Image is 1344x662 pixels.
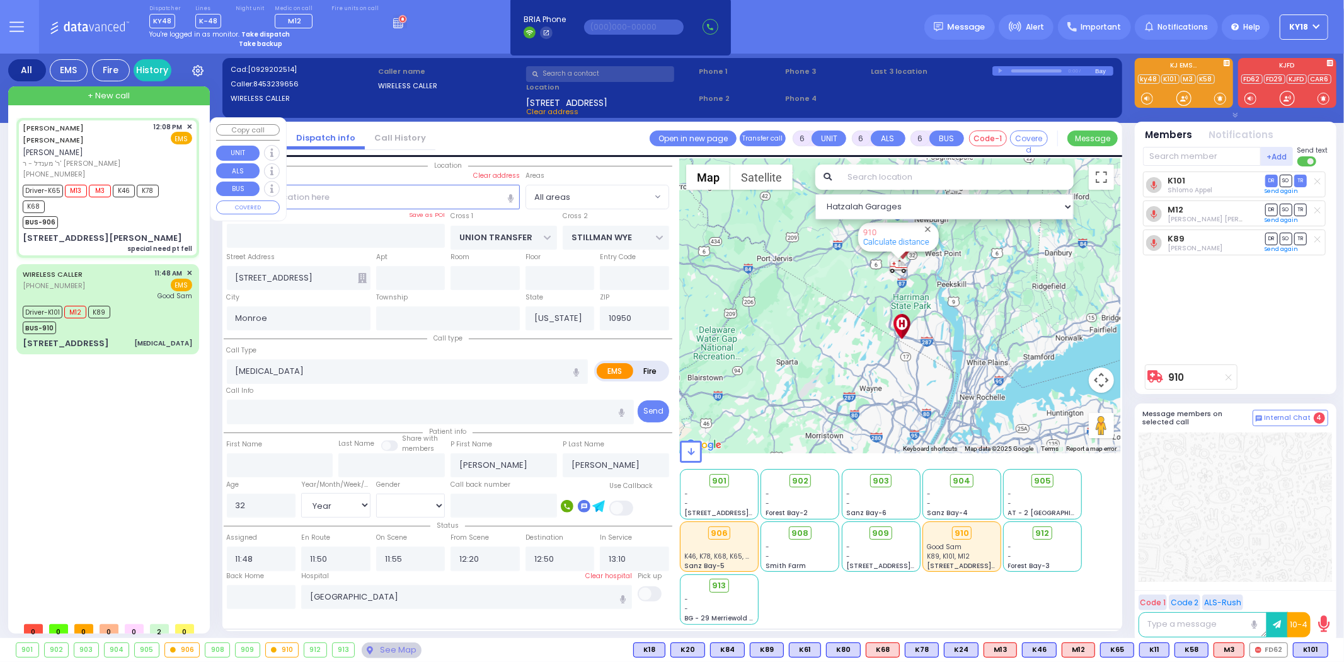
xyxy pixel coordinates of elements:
[1008,561,1050,571] span: Forest Bay-3
[253,79,299,89] span: 8453239656
[871,131,905,146] button: ALS
[846,508,887,518] span: Sanz Bay-6
[1202,595,1243,610] button: ALS-Rush
[1261,147,1294,166] button: +Add
[526,185,652,208] span: All areas
[127,244,192,253] div: special need pt fell
[23,158,149,169] span: ר' מענדל - ר' [PERSON_NAME]
[871,66,992,77] label: Last 3 location
[1255,647,1261,653] img: red-radio-icon.svg
[1089,165,1114,190] button: Toggle fullscreen view
[1022,642,1057,658] div: K46
[1139,642,1169,658] div: BLS
[766,489,769,499] span: -
[1287,612,1311,637] button: 10-4
[1238,62,1336,71] label: KJFD
[171,279,192,291] span: EMS
[713,579,727,592] span: 913
[427,334,469,343] span: Call type
[1022,642,1057,658] div: BLS
[826,642,861,658] div: BLS
[953,475,970,487] span: 904
[187,122,192,132] span: ✕
[205,643,229,657] div: 908
[266,643,299,657] div: 910
[1169,373,1185,382] a: 910
[766,561,806,571] span: Smith Farm
[376,293,408,303] label: Township
[248,64,297,74] span: [0929202514]
[134,59,171,81] a: History
[846,552,850,561] span: -
[1062,642,1095,658] div: ALS
[670,642,705,658] div: BLS
[1100,642,1134,658] div: K65
[216,124,280,136] button: Copy call
[216,182,260,197] button: BUS
[113,185,135,197] span: K46
[526,171,544,181] label: Areas
[8,59,46,81] div: All
[50,19,134,35] img: Logo
[927,542,962,552] span: Good Sam
[585,571,632,581] label: Clear hospital
[216,146,260,161] button: UNIT
[789,642,821,658] div: BLS
[65,185,87,197] span: M13
[984,642,1017,658] div: ALS
[227,386,254,396] label: Call Info
[1062,642,1095,658] div: M12
[685,489,689,499] span: -
[409,211,445,219] label: Save as POI
[1139,595,1167,610] button: Code 1
[766,552,769,561] span: -
[863,237,929,247] a: Calculate distance
[187,268,192,279] span: ✕
[1209,128,1274,142] button: Notifications
[597,363,633,379] label: EMS
[402,444,434,453] span: members
[699,93,781,104] span: Phone 2
[633,642,665,658] div: K18
[1169,595,1200,610] button: Code 2
[846,561,965,571] span: [STREET_ADDRESS][PERSON_NAME]
[1280,233,1292,245] span: SO
[683,437,725,453] a: Open this area in Google Maps (opens a new window)
[1265,175,1278,187] span: DR
[1280,175,1292,187] span: SO
[88,90,130,102] span: + New call
[154,122,183,132] span: 12:08 PM
[873,527,890,540] span: 909
[710,642,745,658] div: K84
[1214,642,1244,658] div: ALS
[750,642,784,658] div: K89
[1100,642,1134,658] div: BLS
[563,439,604,450] label: P Last Name
[1143,147,1261,166] input: Search member
[423,427,473,436] span: Patient info
[683,437,725,453] img: Google
[1265,245,1299,253] a: Send again
[125,624,144,634] span: 0
[23,216,58,229] span: BUS-906
[1265,233,1278,245] span: DR
[155,269,183,278] span: 11:48 AM
[1067,131,1118,146] button: Message
[1026,21,1044,33] span: Alert
[1280,204,1292,216] span: SO
[846,499,850,508] span: -
[633,363,668,379] label: Fire
[338,439,374,449] label: Last Name
[686,165,730,190] button: Show street map
[100,624,118,634] span: 0
[792,475,808,487] span: 902
[149,14,175,28] span: KY48
[378,66,522,77] label: Caller name
[451,252,469,262] label: Room
[23,232,182,245] div: [STREET_ADDRESS][PERSON_NAME]
[1010,131,1048,146] button: Covered
[1008,508,1101,518] span: AT - 2 [GEOGRAPHIC_DATA]
[1095,66,1113,76] div: Bay
[1089,368,1114,393] button: Map camera controls
[750,642,784,658] div: BLS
